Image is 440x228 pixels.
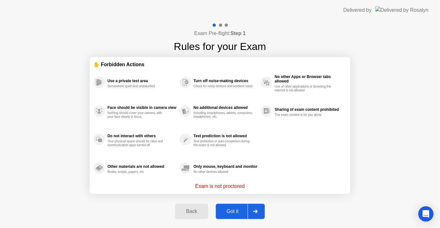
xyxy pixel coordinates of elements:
[275,85,335,92] div: Use of other applications or browsing the internet is not allowed
[194,111,254,119] div: Including smartphones, tablets, computers, headphones, etc.
[107,84,168,88] div: Somewhere quiet and undisturbed
[194,84,254,88] div: Check for noisy devices and ambient noise
[194,30,246,37] h4: Exam Pre-flight:
[107,164,176,169] div: Other materials are not allowed
[418,206,434,222] div: Open Intercom Messenger
[194,134,258,138] div: Text prediction is not allowed
[375,6,429,14] img: Delivered by Rosalyn
[93,61,347,68] div: ✋ Forbidden Actions
[275,113,335,117] div: The exam content is for you alone
[177,209,206,214] div: Back
[107,134,176,138] div: Do not interact with others
[218,209,248,214] div: Got it
[275,107,343,112] div: Sharing of exam content prohibited
[230,31,246,36] b: Step 1
[194,105,258,110] div: No additional devices allowed
[343,6,372,14] div: Delivered by
[107,111,168,119] div: Nothing should cover your camera, with your face clearly in focus
[107,139,168,147] div: Your physical space should be clear and communication apps turned off
[194,170,254,174] div: No other devices allowed
[195,182,245,190] p: Exam is not proctored
[107,79,176,83] div: Use a private test area
[174,39,266,54] h1: Rules for your Exam
[194,164,258,169] div: Only mouse, keyboard and monitor
[107,105,176,110] div: Face should be visible in camera view
[194,79,258,83] div: Turn off noise-making devices
[175,204,208,219] button: Back
[275,75,343,83] div: No other Apps or Browser tabs allowed
[216,204,265,219] button: Got it
[194,139,254,147] div: Text prediction or auto-completion during the exam is not allowed
[107,170,168,174] div: Books, scripts, papers, etc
